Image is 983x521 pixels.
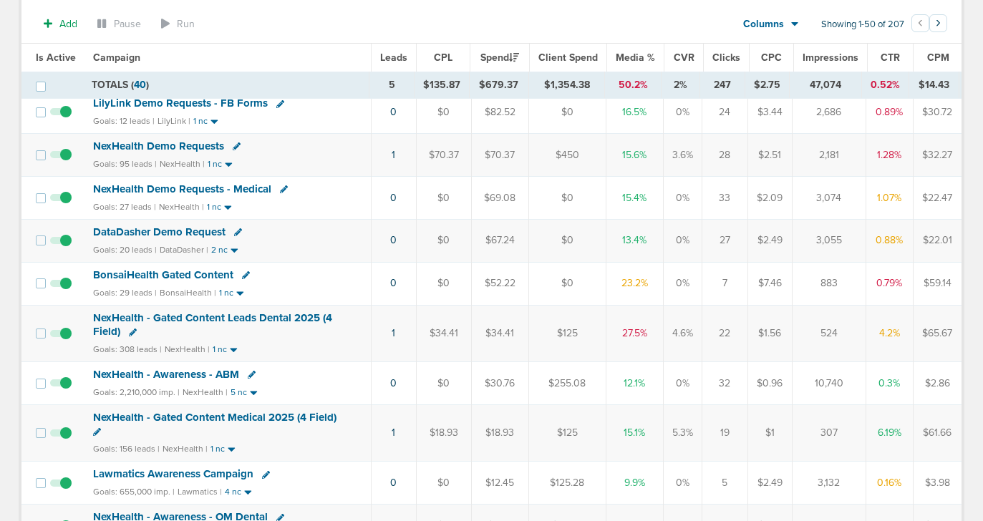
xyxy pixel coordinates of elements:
[927,52,949,64] span: CPM
[747,462,792,505] td: $2.49
[390,277,397,289] a: 0
[416,362,471,405] td: $0
[866,134,913,177] td: 1.28%
[471,404,528,461] td: $18.93
[913,362,962,405] td: $2.86
[93,182,271,195] span: NexHealth Demo Requests - Medical
[866,262,913,305] td: 0.79%
[929,14,947,32] button: Go to next page
[93,487,175,497] small: Goals: 655,000 imp. |
[416,262,471,305] td: $0
[702,134,747,177] td: 28
[528,134,606,177] td: $450
[93,202,156,213] small: Goals: 27 leads |
[747,262,792,305] td: $7.46
[210,444,225,454] small: 1 nc
[913,134,962,177] td: $32.27
[93,467,253,480] span: Lawmatics Awareness Campaign
[866,219,913,262] td: 0.88%
[792,362,866,405] td: 10,740
[134,79,146,91] span: 40
[528,72,605,98] td: $1,354.38
[434,52,452,64] span: CPL
[747,404,792,461] td: $1
[528,91,606,134] td: $0
[747,176,792,219] td: $2.09
[866,462,913,505] td: 0.16%
[747,219,792,262] td: $2.49
[792,176,866,219] td: 3,074
[663,305,702,361] td: 4.6%
[663,134,702,177] td: 3.6%
[792,91,866,134] td: 2,686
[747,305,792,361] td: $1.56
[392,427,395,439] a: 1
[416,305,471,361] td: $34.41
[528,404,606,461] td: $125
[792,404,866,461] td: 307
[160,159,205,169] small: NexHealth |
[606,262,663,305] td: 23.2%
[93,288,157,298] small: Goals: 29 leads |
[866,91,913,134] td: 0.89%
[792,134,866,177] td: 2,181
[606,176,663,219] td: 15.4%
[702,305,747,361] td: 22
[528,305,606,361] td: $125
[702,219,747,262] td: 27
[702,91,747,134] td: 24
[913,219,962,262] td: $22.01
[416,404,471,461] td: $18.93
[606,219,663,262] td: 13.4%
[913,262,962,305] td: $59.14
[93,268,233,281] span: BonsaiHealth Gated Content
[606,134,663,177] td: 15.6%
[219,288,233,298] small: 1 nc
[471,91,528,134] td: $82.52
[211,245,228,255] small: 2 nc
[83,72,369,98] td: TOTALS ( )
[792,305,866,361] td: 524
[207,202,221,213] small: 1 nc
[414,72,469,98] td: $135.87
[866,305,913,361] td: 4.2%
[416,176,471,219] td: $0
[803,52,858,64] span: Impressions
[909,72,959,98] td: $14.43
[743,17,784,31] span: Columns
[605,72,661,98] td: 50.2%
[471,176,528,219] td: $69.08
[911,16,947,34] ul: Pagination
[674,52,694,64] span: CVR
[761,52,782,64] span: CPC
[606,305,663,361] td: 27.5%
[538,52,598,64] span: Client Spend
[471,462,528,505] td: $12.45
[93,245,157,255] small: Goals: 20 leads |
[471,305,528,361] td: $34.41
[59,18,77,30] span: Add
[792,262,866,305] td: 883
[93,387,180,398] small: Goals: 2,210,000 imp. |
[390,477,397,489] a: 0
[913,404,962,461] td: $61.66
[93,225,226,238] span: DataDasher Demo Request
[416,462,471,505] td: $0
[663,362,702,405] td: 0%
[193,116,208,127] small: 1 nc
[792,462,866,505] td: 3,132
[380,52,407,64] span: Leads
[747,362,792,405] td: $0.96
[390,192,397,204] a: 0
[747,134,792,177] td: $2.51
[702,362,747,405] td: 32
[416,91,471,134] td: $0
[165,344,210,354] small: NexHealth |
[528,362,606,405] td: $255.08
[881,52,900,64] span: CTR
[792,219,866,262] td: 3,055
[480,52,519,64] span: Spend
[93,444,160,454] small: Goals: 156 leads |
[702,462,747,505] td: 5
[93,52,140,64] span: Campaign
